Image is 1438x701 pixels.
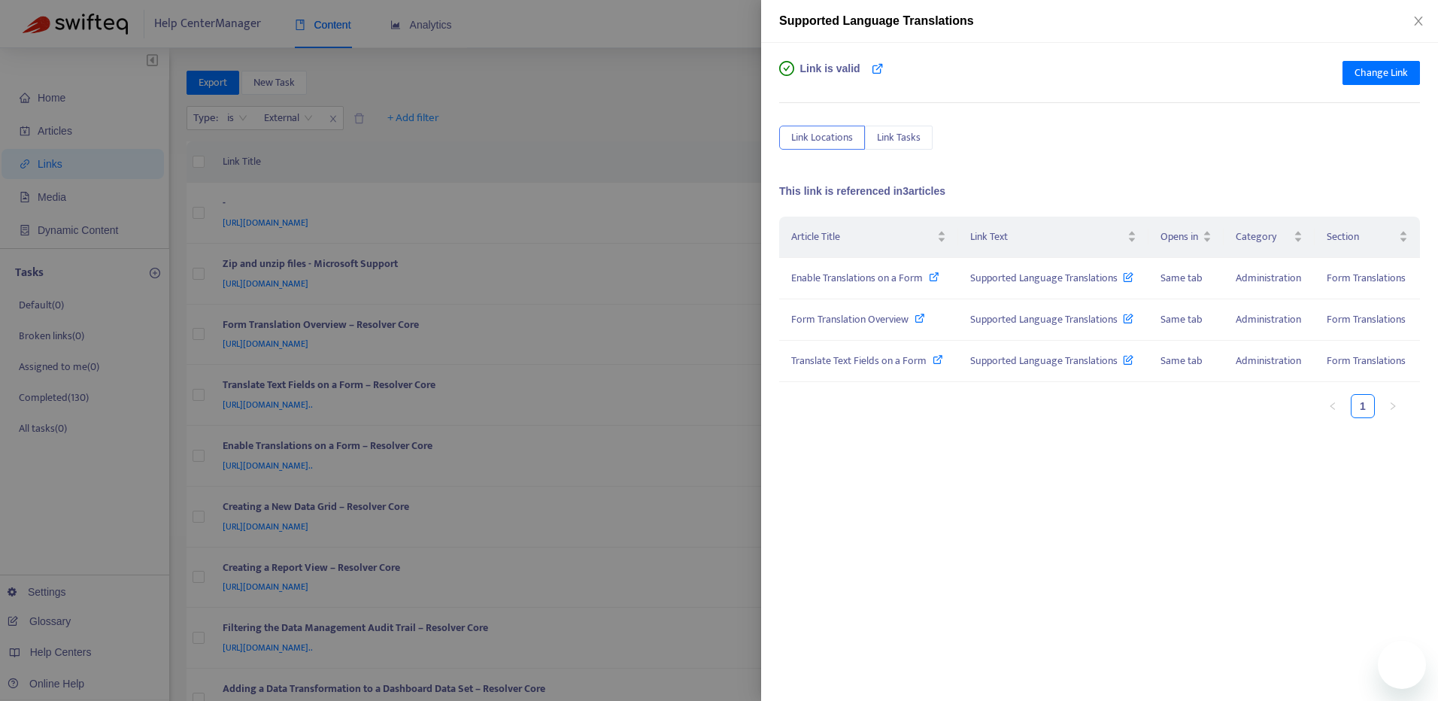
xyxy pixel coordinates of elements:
[1236,229,1291,245] span: Category
[779,61,794,76] span: check-circle
[970,352,1133,369] span: Supported Language Translations
[877,129,921,146] span: Link Tasks
[779,185,945,197] span: This link is referenced in 3 articles
[958,217,1148,258] th: Link Text
[1327,311,1406,328] span: Form Translations
[1328,402,1337,411] span: left
[1381,394,1405,418] li: Next Page
[779,126,865,150] button: Link Locations
[1352,395,1374,417] a: 1
[791,129,853,146] span: Link Locations
[1381,394,1405,418] button: right
[1315,217,1420,258] th: Section
[779,14,974,27] span: Supported Language Translations
[779,217,958,258] th: Article Title
[1160,229,1200,245] span: Opens in
[1327,352,1406,369] span: Form Translations
[800,61,860,91] span: Link is valid
[1355,65,1408,81] span: Change Link
[1321,394,1345,418] li: Previous Page
[1236,269,1301,287] span: Administration
[1160,352,1203,369] span: Same tab
[1351,394,1375,418] li: 1
[791,229,934,245] span: Article Title
[1412,15,1424,27] span: close
[1160,311,1203,328] span: Same tab
[1378,641,1426,689] iframe: Button to launch messaging window
[1327,269,1406,287] span: Form Translations
[1321,394,1345,418] button: left
[970,229,1124,245] span: Link Text
[1236,352,1301,369] span: Administration
[1408,14,1429,29] button: Close
[1148,217,1224,258] th: Opens in
[1236,311,1301,328] span: Administration
[791,269,923,287] span: Enable Translations on a Form
[791,352,927,369] span: Translate Text Fields on a Form
[970,269,1133,287] span: Supported Language Translations
[791,311,909,328] span: Form Translation Overview
[865,126,933,150] button: Link Tasks
[1160,269,1203,287] span: Same tab
[1388,402,1397,411] span: right
[970,311,1133,328] span: Supported Language Translations
[1342,61,1420,85] button: Change Link
[1224,217,1315,258] th: Category
[1327,229,1396,245] span: Section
